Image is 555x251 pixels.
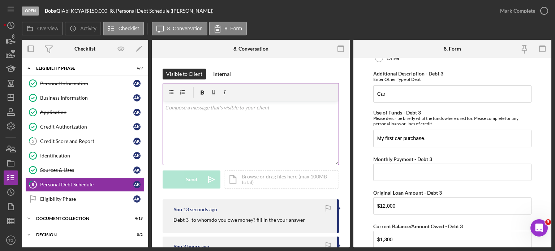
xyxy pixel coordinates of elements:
[40,196,133,202] div: Eligibility Phase
[60,195,85,200] span: Messages
[133,80,141,87] div: A K
[225,26,242,31] label: 8. Form
[173,244,182,250] div: You
[10,118,134,131] div: Pipeline and Forecast View
[25,105,145,120] a: ApplicationAK
[15,161,121,168] div: Exporting Data
[213,69,231,79] div: Internal
[48,177,96,206] button: Messages
[133,195,141,203] div: A K
[133,166,141,174] div: A K
[40,138,133,144] div: Credit Score and Report
[91,12,106,26] img: Profile image for Allison
[130,66,143,70] div: 6 / 9
[25,148,145,163] a: IdentificationAK
[37,26,58,31] label: Overview
[373,109,421,116] label: Use of Funds - Debt 3
[14,14,26,25] img: logo
[109,8,214,14] div: | 8. Personal Debt Schedule ([PERSON_NAME])
[233,46,268,52] div: 8. Conversation
[25,76,145,91] a: Personal InformationAK
[10,100,134,115] button: Search for help
[373,156,432,162] label: Monthly Payment - Debt 3
[133,123,141,130] div: A K
[45,8,62,14] div: |
[210,69,235,79] button: Internal
[10,158,134,171] div: Exporting Data
[103,22,144,35] button: Checklist
[119,26,139,31] label: Checklist
[80,26,96,31] label: Activity
[163,69,206,79] button: Visible to Client
[40,81,133,86] div: Personal Information
[15,147,121,155] div: Archive a Project
[40,124,133,130] div: Credit Authorization
[45,8,60,14] b: BobaQ
[173,216,305,224] p: Debt 3- to whomdo you owe money? fill in the your answer
[133,138,141,145] div: A K
[15,134,121,142] div: Update Permissions Settings
[373,70,443,77] label: Additional Description - Debt 3
[8,238,13,242] text: TG
[40,153,133,159] div: Identification
[105,12,119,26] img: Profile image for Christina
[444,46,461,52] div: 8. Form
[40,167,133,173] div: Sources & Uses
[152,22,207,35] button: 8. Conversation
[545,219,551,225] span: 3
[32,139,34,143] tspan: 5
[183,207,217,212] time: 2025-09-11 22:46
[14,51,130,76] p: Hi [PERSON_NAME] 👋
[183,244,209,250] time: 2025-09-11 20:15
[14,76,130,88] p: How can we help?
[25,120,145,134] a: Credit AuthorizationAK
[22,7,39,16] div: Open
[16,195,32,200] span: Home
[40,95,133,101] div: Business Information
[32,182,34,187] tspan: 8
[22,22,63,35] button: Overview
[36,66,125,70] div: Eligibility Phase
[133,152,141,159] div: A K
[25,192,145,206] a: Eligibility PhaseAK
[133,94,141,101] div: A K
[373,77,532,82] div: Enter Other Type of Debt.
[133,181,141,188] div: A K
[10,144,134,158] div: Archive a Project
[36,216,125,221] div: Document Collection
[96,177,145,206] button: Help
[373,116,532,126] div: Please describe briefly what the funds where used for. Please complete for any personal loans or ...
[36,233,125,237] div: Decision
[4,233,18,247] button: TG
[130,233,143,237] div: 0 / 2
[173,207,182,212] div: You
[62,8,86,14] div: Abi KOYA |
[493,4,551,18] button: Mark Complete
[373,190,442,196] label: Original Loan Amount - Debt 3
[387,55,400,61] label: Other
[15,104,59,112] span: Search for help
[40,182,133,187] div: Personal Debt Schedule
[25,163,145,177] a: Sources & UsesAK
[15,121,121,128] div: Pipeline and Forecast View
[163,170,220,189] button: Send
[74,46,95,52] div: Checklist
[65,22,101,35] button: Activity
[10,131,134,144] div: Update Permissions Settings
[166,69,202,79] div: Visible to Client
[124,12,137,25] div: Close
[115,195,126,200] span: Help
[530,219,548,237] iframe: Intercom live chat
[500,4,535,18] div: Mark Complete
[130,216,143,221] div: 4 / 19
[86,8,107,14] span: $150,000
[25,134,145,148] a: 5Credit Score and ReportAK
[186,170,197,189] div: Send
[25,177,145,192] a: 8Personal Debt ScheduleAK
[40,109,133,115] div: Application
[373,223,463,229] label: Current Balance/Amount Owed - Debt 3
[167,26,203,31] label: 8. Conversation
[25,91,145,105] a: Business InformationAK
[133,109,141,116] div: A K
[209,22,247,35] button: 8. Form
